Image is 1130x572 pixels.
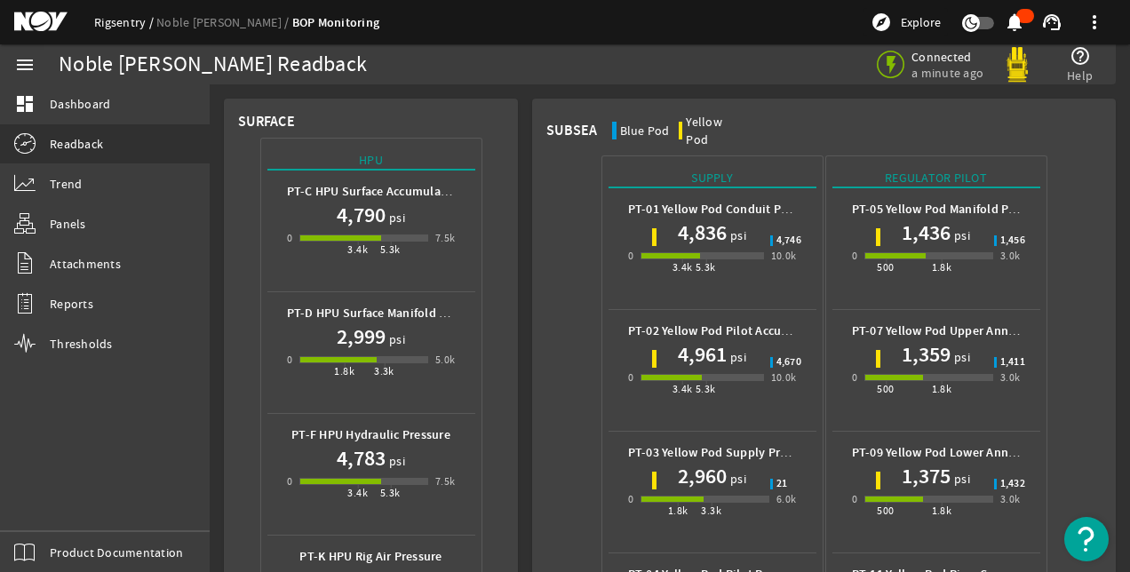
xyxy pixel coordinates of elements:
[546,122,598,139] div: Subsea
[287,305,488,322] b: PT-D HPU Surface Manifold Pressure
[50,335,113,353] span: Thresholds
[696,380,716,398] div: 5.3k
[50,295,93,313] span: Reports
[1000,479,1025,489] span: 1,432
[877,258,894,276] div: 500
[902,340,951,369] h1: 1,359
[334,362,354,380] div: 1.8k
[877,380,894,398] div: 500
[877,502,894,520] div: 500
[776,235,801,246] span: 4,746
[337,322,386,351] h1: 2,999
[435,229,456,247] div: 7.5k
[678,462,727,490] h1: 2,960
[1004,12,1025,33] mat-icon: notifications
[932,380,952,398] div: 1.8k
[951,348,970,366] span: psi
[50,544,183,561] span: Product Documentation
[386,209,405,226] span: psi
[50,255,121,273] span: Attachments
[287,183,508,200] b: PT-C HPU Surface Accumulator Pressure
[1064,517,1109,561] button: Open Resource Center
[1000,490,1021,508] div: 3.0k
[337,444,386,473] h1: 4,783
[1070,45,1091,67] mat-icon: help_outline
[911,49,987,65] span: Connected
[852,490,857,508] div: 0
[678,340,727,369] h1: 4,961
[901,13,941,31] span: Explore
[678,218,727,247] h1: 4,836
[628,490,633,508] div: 0
[374,362,394,380] div: 3.3k
[628,444,816,461] b: PT-03 Yellow Pod Supply Pressure
[287,351,292,369] div: 0
[771,369,797,386] div: 10.0k
[701,502,721,520] div: 3.3k
[609,169,816,188] div: Supply
[347,241,368,258] div: 3.4k
[620,122,670,139] div: Blue Pod
[686,113,744,148] div: Yellow Pod
[238,113,295,131] div: Surface
[628,247,633,265] div: 0
[14,54,36,75] mat-icon: menu
[668,502,688,520] div: 1.8k
[776,479,788,489] span: 21
[852,444,1111,461] b: PT-09 Yellow Pod Lower Annular Pilot Pressure
[628,201,822,218] b: PT-01 Yellow Pod Conduit Pressure
[902,462,951,490] h1: 1,375
[50,95,110,113] span: Dashboard
[999,47,1035,83] img: Yellowpod.svg
[696,258,716,276] div: 5.3k
[337,201,386,229] h1: 4,790
[347,484,368,502] div: 3.4k
[1041,12,1062,33] mat-icon: support_agent
[852,322,1111,339] b: PT-07 Yellow Pod Upper Annular Pilot Pressure
[59,56,367,74] div: Noble [PERSON_NAME] Readback
[951,226,970,244] span: psi
[291,426,450,443] b: PT-F HPU Hydraulic Pressure
[267,151,475,171] div: HPU
[435,473,456,490] div: 7.5k
[776,490,797,508] div: 6.0k
[672,258,693,276] div: 3.4k
[911,65,987,81] span: a minute ago
[852,201,1079,218] b: PT-05 Yellow Pod Manifold Pilot Pressure
[1000,235,1025,246] span: 1,456
[94,14,156,30] a: Rigsentry
[386,452,405,470] span: psi
[287,229,292,247] div: 0
[932,258,952,276] div: 1.8k
[14,93,36,115] mat-icon: dashboard
[863,8,948,36] button: Explore
[386,330,405,348] span: psi
[628,322,878,339] b: PT-02 Yellow Pod Pilot Accumulator Pressure
[776,357,801,368] span: 4,670
[727,470,746,488] span: psi
[287,473,292,490] div: 0
[727,348,746,366] span: psi
[951,470,970,488] span: psi
[727,226,746,244] span: psi
[871,12,892,33] mat-icon: explore
[852,247,857,265] div: 0
[50,215,86,233] span: Panels
[852,369,857,386] div: 0
[1067,67,1093,84] span: Help
[380,484,401,502] div: 5.3k
[292,14,380,31] a: BOP Monitoring
[1073,1,1116,44] button: more_vert
[1000,357,1025,368] span: 1,411
[435,351,456,369] div: 5.0k
[932,502,952,520] div: 1.8k
[1000,247,1021,265] div: 3.0k
[50,175,82,193] span: Trend
[832,169,1040,188] div: Regulator Pilot
[902,218,951,247] h1: 1,436
[771,247,797,265] div: 10.0k
[156,14,292,30] a: Noble [PERSON_NAME]
[672,380,693,398] div: 3.4k
[1000,369,1021,386] div: 3.0k
[299,548,442,565] b: PT-K HPU Rig Air Pressure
